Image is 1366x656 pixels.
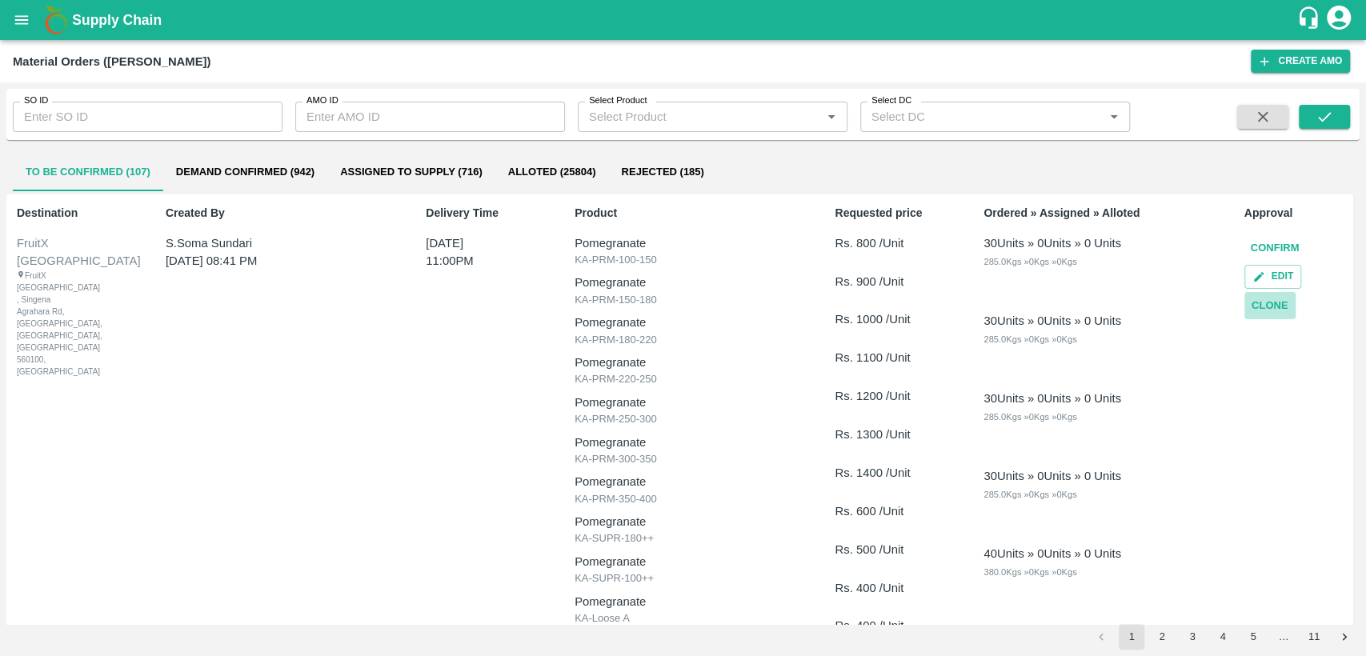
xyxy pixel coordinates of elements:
button: page 1 [1119,624,1144,650]
button: Rejected (185) [608,153,716,191]
img: logo [40,4,72,36]
p: [DATE] 11:00PM [426,234,511,270]
input: Select DC [865,106,1078,127]
button: Edit [1244,265,1301,288]
button: Go to next page [1332,624,1357,650]
p: Rs. 1300 /Unit [835,426,939,443]
span: 285.0 Kgs » 0 Kgs » 0 Kgs [983,490,1076,499]
p: Rs. 1400 /Unit [835,464,939,482]
p: KA-PRM-150-180 [575,292,791,308]
p: KA-PRM-180-220 [575,332,791,348]
p: Pomegranate [575,473,791,490]
button: Go to page 2 [1149,624,1175,650]
label: AMO ID [306,94,338,107]
div: Material Orders ([PERSON_NAME]) [13,51,210,72]
div: customer-support [1296,6,1324,34]
div: 30 Units » 0 Units » 0 Units [983,312,1121,330]
button: open drawer [3,2,40,38]
nav: pagination navigation [1086,624,1360,650]
button: Confirm [1244,234,1306,262]
p: Rs. 1100 /Unit [835,349,939,366]
p: S.Soma Sundari [166,234,363,252]
div: FruitX [GEOGRAPHIC_DATA] , Singena Agrahara Rd, [GEOGRAPHIC_DATA], [GEOGRAPHIC_DATA], [GEOGRAPHIC... [17,270,78,378]
div: FruitX [GEOGRAPHIC_DATA] [17,234,119,270]
p: KA-PRM-220-250 [575,371,791,387]
button: Open [1104,106,1124,127]
div: 40 Units » 0 Units » 0 Units [983,545,1121,562]
p: Rs. 600 /Unit [835,502,939,520]
button: To Be Confirmed (107) [13,153,163,191]
p: KA-PRM-250-300 [575,411,791,427]
p: Pomegranate [575,593,791,610]
button: Create AMO [1251,50,1350,73]
button: Go to page 3 [1180,624,1205,650]
div: account of current user [1324,3,1353,37]
p: Destination [17,205,122,222]
p: Pomegranate [575,234,791,252]
p: Ordered » Assigned » Alloted [983,205,1200,222]
p: Product [575,205,791,222]
span: 285.0 Kgs » 0 Kgs » 0 Kgs [983,257,1076,266]
p: KA-PRM-300-350 [575,451,791,467]
button: Assigned to Supply (716) [327,153,495,191]
p: Pomegranate [575,394,791,411]
p: Delivery Time [426,205,531,222]
p: Pomegranate [575,274,791,291]
p: KA-Loose A [575,610,791,626]
p: Rs. 900 /Unit [835,273,939,290]
p: Rs. 800 /Unit [835,234,939,252]
p: Rs. 400 /Unit [835,617,939,634]
p: Approval [1244,205,1349,222]
input: Enter AMO ID [295,102,565,132]
p: Pomegranate [575,513,791,530]
div: … [1271,630,1296,645]
p: KA-PRM-100-150 [575,252,791,268]
p: KA-SUPR-100++ [575,570,791,586]
b: Supply Chain [72,12,162,28]
div: 30 Units » 0 Units » 0 Units [983,390,1121,407]
p: Pomegranate [575,354,791,371]
button: Go to page 11 [1301,624,1327,650]
button: Go to page 5 [1240,624,1266,650]
button: Open [821,106,842,127]
p: Requested price [835,205,939,222]
input: Enter SO ID [13,102,282,132]
p: KA-SUPR-180++ [575,530,791,546]
p: Rs. 1000 /Unit [835,310,939,328]
button: Clone [1244,292,1296,320]
span: 285.0 Kgs » 0 Kgs » 0 Kgs [983,412,1076,422]
p: Rs. 400 /Unit [835,579,939,597]
span: 380.0 Kgs » 0 Kgs » 0 Kgs [983,567,1076,577]
p: Pomegranate [575,434,791,451]
p: Rs. 1200 /Unit [835,387,939,405]
div: 40 Units » 0 Units » 0 Units [983,622,1121,640]
a: Supply Chain [72,9,1296,31]
p: Created By [166,205,383,222]
label: Select Product [589,94,647,107]
label: SO ID [24,94,48,107]
p: [DATE] 08:41 PM [166,252,363,270]
label: Select DC [871,94,911,107]
p: Pomegranate [575,314,791,331]
div: 30 Units » 0 Units » 0 Units [983,234,1121,252]
p: KA-PRM-350-400 [575,491,791,507]
span: 285.0 Kgs » 0 Kgs » 0 Kgs [983,334,1076,344]
div: 30 Units » 0 Units » 0 Units [983,467,1121,485]
input: Select Product [583,106,816,127]
p: Rs. 500 /Unit [835,541,939,558]
button: Alloted (25804) [495,153,609,191]
button: Demand Confirmed (942) [163,153,327,191]
button: Go to page 4 [1210,624,1236,650]
p: Pomegranate [575,553,791,570]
